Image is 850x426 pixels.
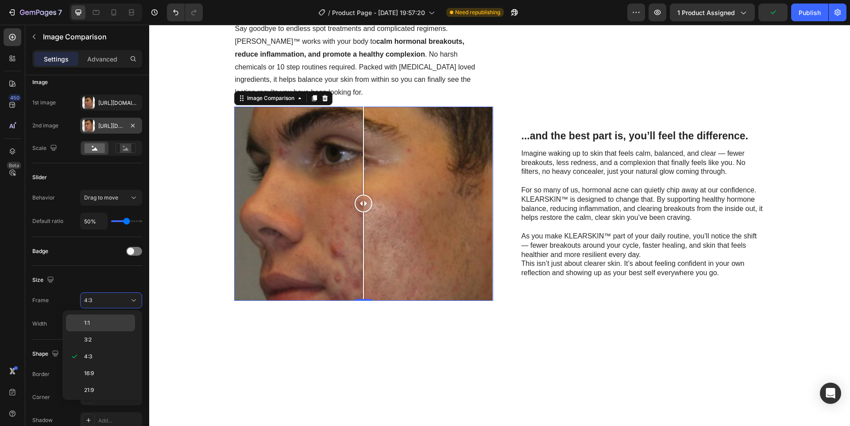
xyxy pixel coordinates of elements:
div: 1st image [32,99,56,107]
div: Image [32,78,48,86]
span: 4:3 [84,353,92,361]
p: As you make KLEARSKIN™ part of your daily routine, you’ll notice the shift — fewer breakouts arou... [372,207,615,234]
strong: calm hormonal breakouts, reduce inflammation, and promote a healthy complexion [86,13,315,33]
p: This isn’t just about clearer skin. It’s about feeling confident in your own reflection and showi... [372,234,615,253]
p: Settings [44,54,69,64]
div: Image Comparison [96,69,147,77]
div: Size [32,274,56,286]
div: 450 [8,94,21,101]
button: 1 product assigned [670,4,755,21]
button: 7 [4,4,66,21]
span: 1:1 [84,319,90,327]
div: Slider [32,173,47,181]
div: Shape [32,348,61,360]
h2: ...and the best part is, you’ll feel the difference. [371,104,616,119]
span: 21:9 [84,386,94,394]
div: Beta [7,162,21,169]
div: [URL][DOMAIN_NAME] [98,99,140,107]
span: Need republishing [455,8,500,16]
p: 7 [58,7,62,18]
div: Publish [799,8,821,17]
div: Undo/Redo [167,4,203,21]
div: Corner [32,393,50,401]
div: Frame [32,296,49,304]
p: Advanced [87,54,117,64]
div: Add... [98,417,140,425]
button: Drag to move [80,190,142,206]
div: Default ratio [32,217,63,225]
div: Shadow [32,416,53,424]
span: / [328,8,330,17]
span: 1 product assigned [677,8,735,17]
p: For so many of us, hormonal acne can quietly chip away at our confidence. KLEARSKIN™ is designed ... [372,161,615,198]
div: [URL][DOMAIN_NAME] [98,122,124,130]
span: 4:3 [84,297,92,303]
input: Auto [81,213,107,229]
div: Border [32,370,50,378]
div: Badge [32,247,48,255]
p: Image Comparison [43,31,139,42]
div: Width [32,320,47,328]
span: Drag to move [84,194,118,201]
span: 3:2 [84,336,92,344]
span: Product Page - [DATE] 19:57:20 [332,8,425,17]
span: 16:9 [84,369,94,377]
button: Publish [791,4,828,21]
div: Behavior [32,194,55,202]
button: 4:3 [80,292,142,308]
iframe: Design area [149,25,850,426]
div: Scale [32,142,59,154]
div: Open Intercom Messenger [820,383,841,404]
p: Imagine waking up to skin that feels calm, balanced, and clear — fewer breakouts, less redness, a... [372,124,615,152]
div: 2nd image [32,122,58,130]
